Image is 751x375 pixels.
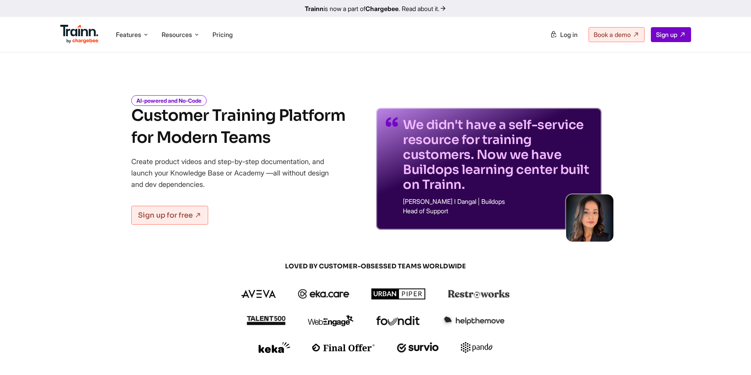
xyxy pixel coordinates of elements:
[246,316,286,325] img: talent500 logo
[60,25,99,44] img: Trainn Logo
[651,27,691,42] a: Sign up
[241,290,276,298] img: aveva logo
[162,30,192,39] span: Resources
[712,337,751,375] iframe: Chat Widget
[594,31,631,39] span: Book a demo
[186,262,565,271] span: LOVED BY CUSTOMER-OBSESSED TEAMS WORLDWIDE
[461,342,492,353] img: pando logo
[376,316,420,325] img: foundit logo
[131,206,208,225] a: Sign up for free
[312,344,375,351] img: finaloffer logo
[589,27,645,42] a: Book a demo
[298,289,349,299] img: ekacare logo
[365,5,399,13] b: Chargebee
[116,30,141,39] span: Features
[308,315,354,326] img: webengage logo
[131,156,340,190] p: Create product videos and step-by-step documentation, and launch your Knowledge Base or Academy —...
[442,315,505,326] img: helpthemove logo
[386,117,398,127] img: quotes-purple.41a7099.svg
[212,31,233,39] a: Pricing
[305,5,324,13] b: Trainn
[566,194,613,242] img: sabina-buildops.d2e8138.png
[656,31,677,39] span: Sign up
[448,290,510,298] img: restroworks logo
[560,31,578,39] span: Log in
[131,105,345,149] h1: Customer Training Platform for Modern Teams
[131,95,207,106] i: AI-powered and No-Code
[259,342,290,353] img: keka logo
[371,288,426,299] img: urbanpiper logo
[403,208,592,214] p: Head of Support
[545,28,582,42] a: Log in
[403,198,592,205] p: [PERSON_NAME] I Dangal | Buildops
[403,117,592,192] p: We didn't have a self-service resource for training customers. Now we have Buildops learning cent...
[397,342,439,353] img: survio logo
